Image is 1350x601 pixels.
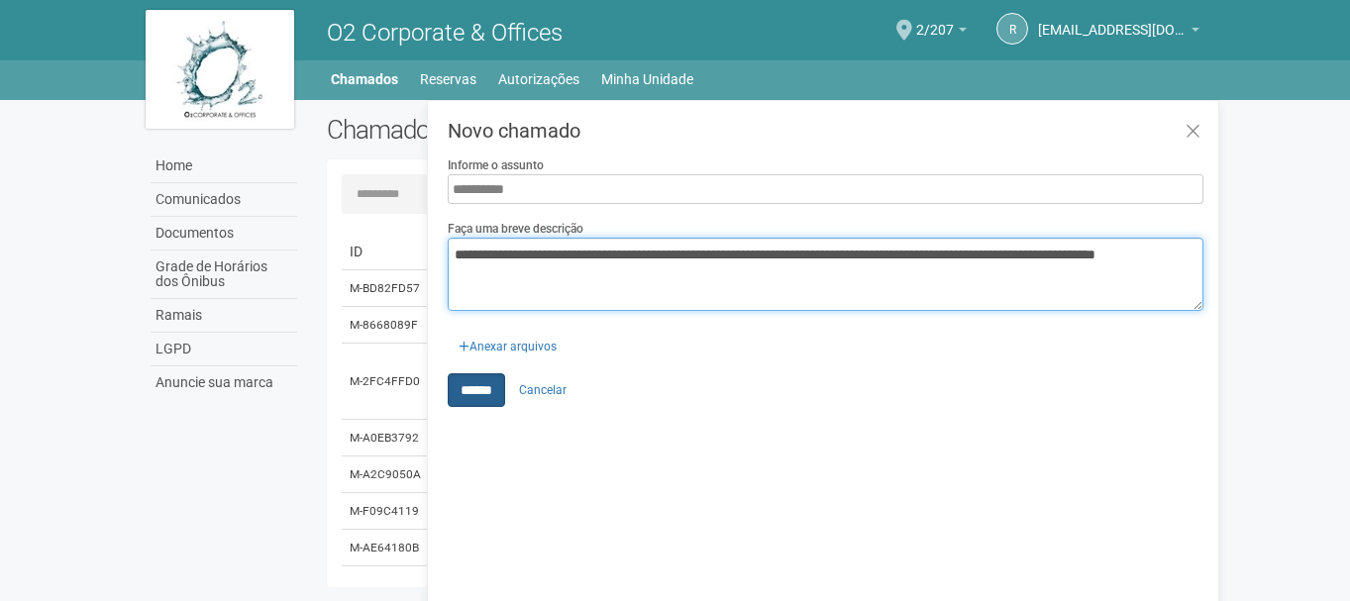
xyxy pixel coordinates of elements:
[342,234,431,270] td: ID
[342,307,431,344] td: M-8668089F
[1038,25,1199,41] a: [EMAIL_ADDRESS][DOMAIN_NAME]
[151,250,297,299] a: Grade de Horários dos Ônibus
[448,220,583,238] label: Faça uma breve descrição
[342,456,431,493] td: M-A2C9050A
[151,366,297,399] a: Anuncie sua marca
[1173,111,1213,153] a: Fechar
[601,65,693,93] a: Minha Unidade
[916,3,954,38] span: 2/207
[151,150,297,183] a: Home
[151,333,297,366] a: LGPD
[508,375,577,405] a: Cancelar
[151,299,297,333] a: Ramais
[1038,3,1187,38] span: recepcao@benassirio.com.br
[342,493,431,530] td: M-F09C4119
[151,183,297,217] a: Comunicados
[916,25,967,41] a: 2/207
[448,326,568,355] div: Anexar arquivos
[331,65,398,93] a: Chamados
[342,270,431,307] td: M-BD82FD57
[342,344,431,420] td: M-2FC4FFD0
[327,19,563,47] span: O2 Corporate & Offices
[342,420,431,456] td: M-A0EB3792
[448,156,544,174] label: Informe o assunto
[420,65,476,93] a: Reservas
[448,121,1203,141] h3: Novo chamado
[327,115,675,145] h2: Chamados
[151,217,297,250] a: Documentos
[498,65,579,93] a: Autorizações
[146,10,294,129] img: logo.jpg
[342,530,431,566] td: M-AE64180B
[996,13,1028,45] a: r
